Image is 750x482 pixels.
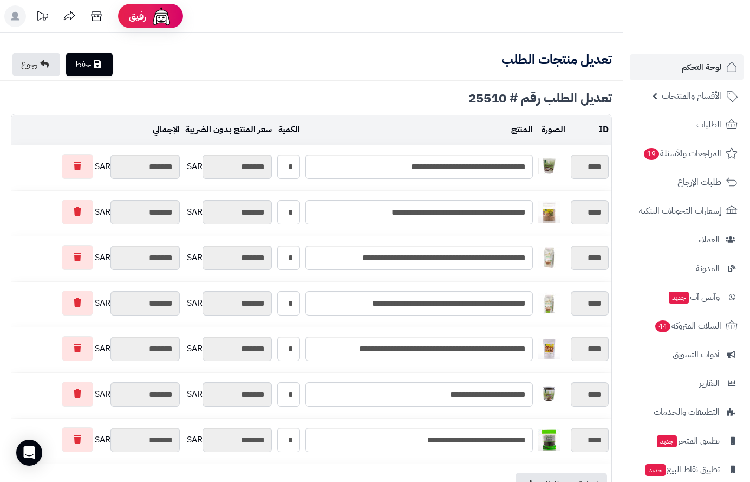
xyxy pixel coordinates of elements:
div: SAR [14,336,180,361]
div: SAR [185,428,272,452]
td: سعر المنتج بدون الضريبة [182,115,275,145]
td: الصورة [536,115,568,145]
span: لوحة التحكم [682,60,721,75]
a: التطبيقات والخدمات [630,399,744,425]
div: Open Intercom Messenger [16,440,42,466]
td: ID [568,115,611,145]
div: SAR [185,382,272,407]
img: 1726854043-%D8%AF%D8%AE%D9%86%20%D8%B9%D8%B6%D9%88%D9%8A%20-40x40.jpg [538,201,560,223]
span: الطلبات [696,117,721,132]
img: 1727302828-%D9%81%D9%88%D9%84%20%D9%85%D8%AC%D9%81%D9%81%20%D8%B9%D8%B6%D9%88%D9%8A%20-40x40.jpg [538,338,560,359]
div: SAR [14,427,180,452]
span: العملاء [699,232,720,247]
a: التقارير [630,370,744,396]
span: السلات المتروكة [654,318,721,333]
a: وآتس آبجديد [630,284,744,310]
div: SAR [185,155,272,179]
span: 44 [655,320,670,332]
a: العملاء [630,227,744,253]
a: حفظ [66,53,113,76]
a: لوحة التحكم [630,54,744,80]
span: المدونة [696,261,720,276]
span: المراجعات والأسئلة [643,146,721,161]
a: المدونة [630,255,744,281]
img: logo-2.png [676,29,740,52]
a: طلبات الإرجاع [630,169,744,195]
img: ai-face.png [151,5,172,27]
a: السلات المتروكة44 [630,313,744,339]
span: جديد [645,464,666,476]
div: SAR [14,200,180,224]
span: وآتس آب [668,290,720,305]
span: 19 [644,148,659,160]
td: الكمية [275,115,303,145]
span: أدوات التسويق [673,347,720,362]
img: 1690581692-6281062543528-40x40.jpg [538,429,560,451]
img: 1722875324-%D8%B2%D8%B9%D8%AA%D8%B1%20%D8%B9%D8%B6%D9%88%D9%8A%20%D8%B2%D8%A7%D8%AF%D9%86%D8%A71-... [538,383,560,405]
a: أدوات التسويق [630,342,744,368]
a: الطلبات [630,112,744,138]
div: SAR [14,245,180,270]
a: رجوع [12,53,60,76]
div: SAR [14,154,180,179]
div: SAR [185,200,272,224]
div: SAR [14,382,180,407]
img: 1760109008-%D8%B1%D9%82%D8%A7%D8%A6%D9%82%20%D8%B4%D9%88%D9%81%D8%A7%D9%86%20%D8%B5%D8%BA%D9%8A%D... [538,292,560,314]
img: 1760041603-%D8%B7%D8%AD%D9%8A%D9%86%20%D8%A7%D9%84%D8%B4%D9%88%D9%81%D8%A7%D9%86%20%201%20%D9%83%... [538,247,560,268]
img: 1713265002-%D8%AF%D9%82%D9%8A%D9%82%20%D8%A7%D9%84%D8%AA%D8%A7%D8%A8%D9%8A%D9%88%D9%83%D8%A7%20-4... [538,156,560,177]
span: التطبيقات والخدمات [654,404,720,420]
a: تطبيق المتجرجديد [630,428,744,454]
div: SAR [185,337,272,361]
a: إشعارات التحويلات البنكية [630,198,744,224]
span: جديد [669,292,689,304]
td: الإجمالي [11,115,182,145]
div: SAR [14,291,180,316]
div: تعديل الطلب رقم # 25510 [11,92,612,105]
div: SAR [185,246,272,270]
span: طلبات الإرجاع [677,175,721,190]
div: SAR [185,291,272,316]
a: المراجعات والأسئلة19 [630,140,744,166]
span: الأقسام والمنتجات [662,88,721,104]
span: التقارير [699,376,720,391]
a: تحديثات المنصة [29,5,56,30]
span: جديد [657,435,677,447]
span: تطبيق نقاط البيع [644,462,720,477]
span: تطبيق المتجر [656,433,720,448]
span: رفيق [129,10,146,23]
td: المنتج [303,115,536,145]
b: تعديل منتجات الطلب [501,50,612,69]
span: إشعارات التحويلات البنكية [639,203,721,218]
